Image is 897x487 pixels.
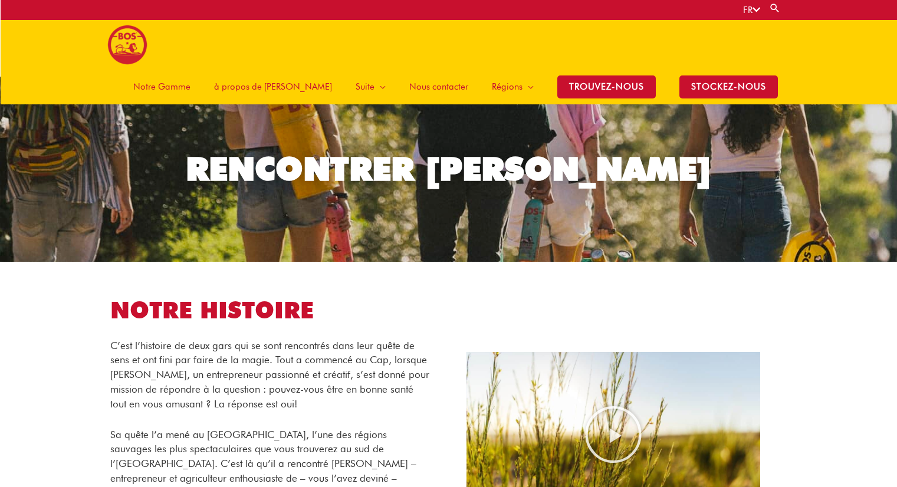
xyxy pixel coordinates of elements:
[492,69,523,104] span: Régions
[110,338,431,412] p: C’est l’histoire de deux gars qui se sont rencontrés dans leur quête de sens et ont fini par fair...
[557,75,656,98] span: TROUVEZ-NOUS
[584,405,643,464] div: Play Video
[480,69,546,104] a: Régions
[107,25,147,65] img: BOS logo finals-200px
[186,153,711,185] div: RENCONTRER [PERSON_NAME]
[202,69,344,104] a: à propos de [PERSON_NAME]
[356,69,374,104] span: Suite
[546,69,668,104] a: TROUVEZ-NOUS
[133,69,190,104] span: Notre Gamme
[769,2,781,14] a: Search button
[668,69,790,104] a: stockez-nous
[121,69,202,104] a: Notre Gamme
[409,69,468,104] span: Nous contacter
[344,69,397,104] a: Suite
[743,5,760,15] a: FR
[397,69,480,104] a: Nous contacter
[110,294,431,327] h1: NOTRE HISTOIRE
[679,75,778,98] span: stockez-nous
[214,69,332,104] span: à propos de [PERSON_NAME]
[113,69,790,104] nav: Site Navigation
